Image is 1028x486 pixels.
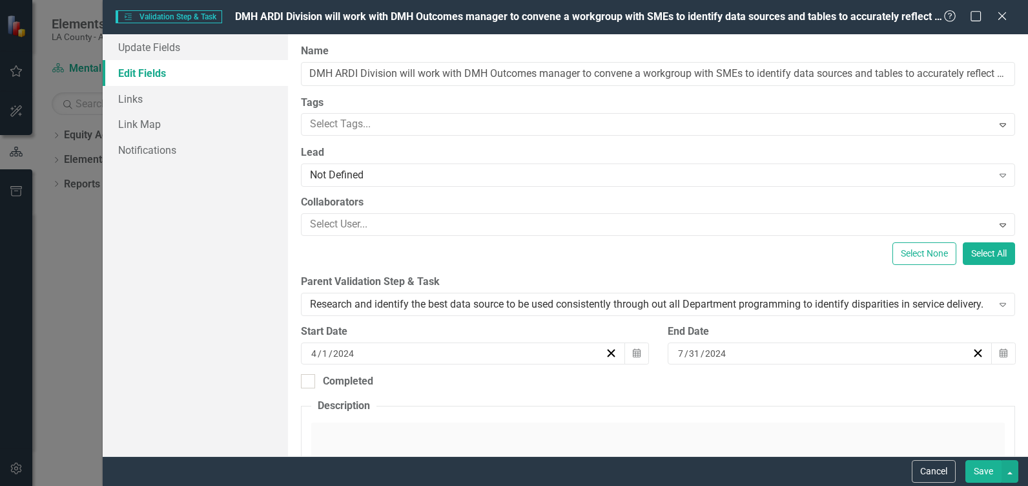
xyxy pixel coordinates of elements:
div: Completed [323,374,373,389]
label: Collaborators [301,195,1015,210]
div: Research and identify the best data source to be used consistently through out all Department pro... [310,297,992,312]
span: / [701,348,704,359]
button: Cancel [912,460,956,483]
a: Links [103,86,288,112]
span: / [329,348,333,359]
label: Lead [301,145,1015,160]
button: Select None [892,242,956,265]
div: Start Date [301,324,648,339]
a: Update Fields [103,34,288,60]
div: Not Defined [310,168,992,183]
legend: Description [311,399,376,414]
label: Parent Validation Step & Task [301,275,1015,290]
a: Link Map [103,111,288,137]
label: Name [301,44,1015,59]
a: Edit Fields [103,60,288,86]
span: / [318,348,322,359]
input: Validation Step & Task Name [301,62,1015,86]
div: End Date [668,324,1015,339]
span: / [684,348,688,359]
a: Notifications [103,137,288,163]
span: Validation Step & Task [116,10,221,23]
button: Select All [963,242,1015,265]
label: Tags [301,96,1015,111]
button: Save [965,460,1002,483]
